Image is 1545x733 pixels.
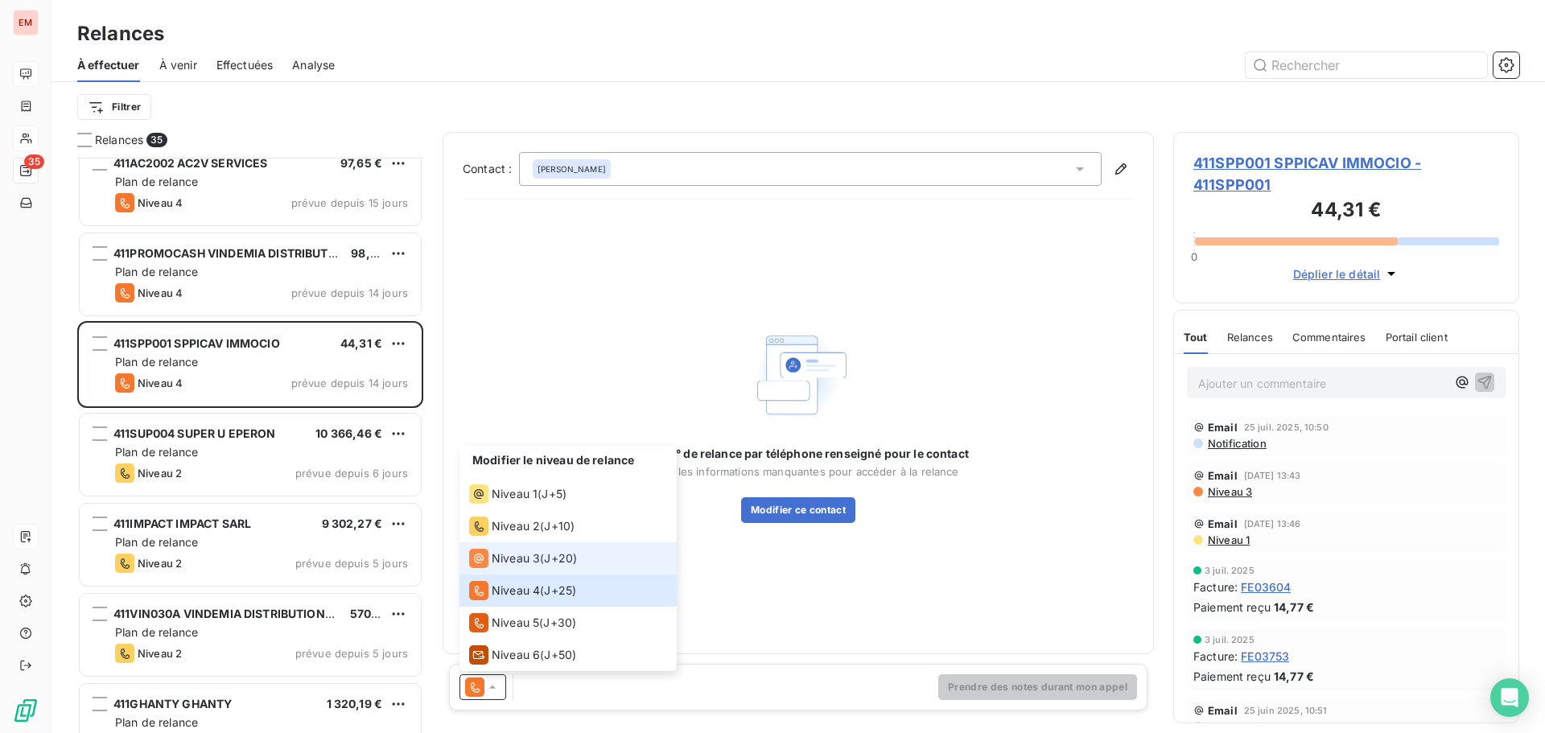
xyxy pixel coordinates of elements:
span: 35 [146,133,167,147]
span: prévue depuis 14 jours [291,286,408,299]
span: 14,77 € [1274,668,1314,685]
h3: 44,31 € [1193,196,1499,228]
span: À effectuer [77,57,140,73]
div: EM [13,10,39,35]
span: Plan de relance [115,265,198,278]
span: J+20 ) [544,550,577,566]
div: ( [469,581,576,600]
span: Notification [1206,437,1267,450]
span: Facture : [1193,579,1238,595]
span: Modifier le niveau de relance [472,453,634,467]
span: 25 juil. 2025, 10:50 [1244,422,1329,432]
div: ( [469,645,576,665]
span: 35 [24,154,44,169]
span: [DATE] 13:43 [1244,471,1301,480]
span: 0 [1191,250,1197,263]
span: J+30 ) [543,615,576,631]
span: 97,65 € [340,156,382,170]
span: Niveau 2 [138,557,182,570]
span: Niveau 6 [492,647,540,663]
span: Plan de relance [115,535,198,549]
span: 411SPP001 SPPICAV IMMOCIO [113,336,280,350]
span: Niveau 4 [138,286,183,299]
span: FE03753 [1241,648,1289,665]
span: Email [1208,421,1238,434]
img: Empty state [747,323,850,427]
span: Déplier le détail [1293,266,1381,282]
div: Open Intercom Messenger [1490,678,1529,717]
button: Déplier le détail [1288,265,1405,283]
span: J+25 ) [544,583,576,599]
span: À venir [159,57,197,73]
span: Email [1208,704,1238,717]
button: Filtrer [77,94,151,120]
span: Relances [95,132,143,148]
span: J+50 ) [544,647,576,663]
span: prévue depuis 5 jours [295,557,408,570]
span: 3 juil. 2025 [1205,635,1255,644]
span: 411AC2002 AC2V SERVICES [113,156,267,170]
span: Niveau 1 [1206,533,1250,546]
div: ( [469,484,566,504]
div: ( [469,517,575,536]
img: Logo LeanPay [13,698,39,723]
span: prévue depuis 15 jours [291,196,408,209]
span: Relances [1227,331,1273,344]
span: 10 366,46 € [315,426,382,440]
span: 411PROMOCASH VINDEMIA DISTRIBUTION / PROMOCASH [113,246,434,260]
input: Rechercher [1246,52,1487,78]
span: Email [1208,469,1238,482]
span: 3 juil. 2025 [1205,566,1255,575]
span: Ajouter les informations manquantes pour accéder à la relance [637,465,958,478]
span: Notification [1206,720,1267,733]
span: 411SUP004 SUPER U EPERON [113,426,276,440]
span: J+10 ) [544,518,575,534]
span: 14,77 € [1274,599,1314,616]
h3: Relances [77,19,164,48]
span: 411GHANTY GHANTY [113,697,232,710]
span: Niveau 2 [138,467,182,480]
a: 35 [13,158,38,183]
span: Plan de relance [115,445,198,459]
span: 570,38 € [350,607,401,620]
span: Commentaires [1292,331,1366,344]
span: 1 320,19 € [327,697,383,710]
span: Niveau 5 [492,615,539,631]
span: J+5 ) [542,486,566,502]
span: Niveau 2 [492,518,540,534]
span: Niveau 3 [1206,485,1252,498]
span: Niveau 1 [492,486,538,502]
span: [PERSON_NAME] [538,163,606,175]
span: Portail client [1386,331,1448,344]
label: Contact : [463,161,519,177]
span: prévue depuis 5 jours [295,647,408,660]
span: FE03604 [1241,579,1291,595]
span: Analyse [292,57,335,73]
span: [DATE] 13:46 [1244,519,1301,529]
span: Plan de relance [115,175,198,188]
span: Aucun N° de relance par téléphone renseigné pour le contact [628,446,969,462]
span: 411SPP001 SPPICAV IMMOCIO - 411SPP001 [1193,152,1499,196]
span: 411IMPACT IMPACT SARL [113,517,251,530]
span: Niveau 2 [138,647,182,660]
span: 411VIN030A VINDEMIA DISTRIBUTION/ CARREFOUR ST BENOIT [113,607,464,620]
span: Email [1208,517,1238,530]
button: Modifier ce contact [741,497,855,523]
span: Niveau 4 [138,377,183,389]
span: 98,95 € [351,246,395,260]
span: Effectuées [216,57,274,73]
div: ( [469,613,576,632]
span: Niveau 3 [492,550,540,566]
div: grid [77,158,423,733]
span: prévue depuis 6 jours [295,467,408,480]
span: 9 302,27 € [322,517,383,530]
span: Niveau 4 [138,196,183,209]
span: 25 juin 2025, 10:51 [1244,706,1328,715]
span: 44,31 € [340,336,382,350]
span: prévue depuis 14 jours [291,377,408,389]
span: Plan de relance [115,715,198,729]
span: Paiement reçu [1193,599,1271,616]
div: ( [469,549,577,568]
button: Prendre des notes durant mon appel [938,674,1137,700]
span: Niveau 4 [492,583,540,599]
